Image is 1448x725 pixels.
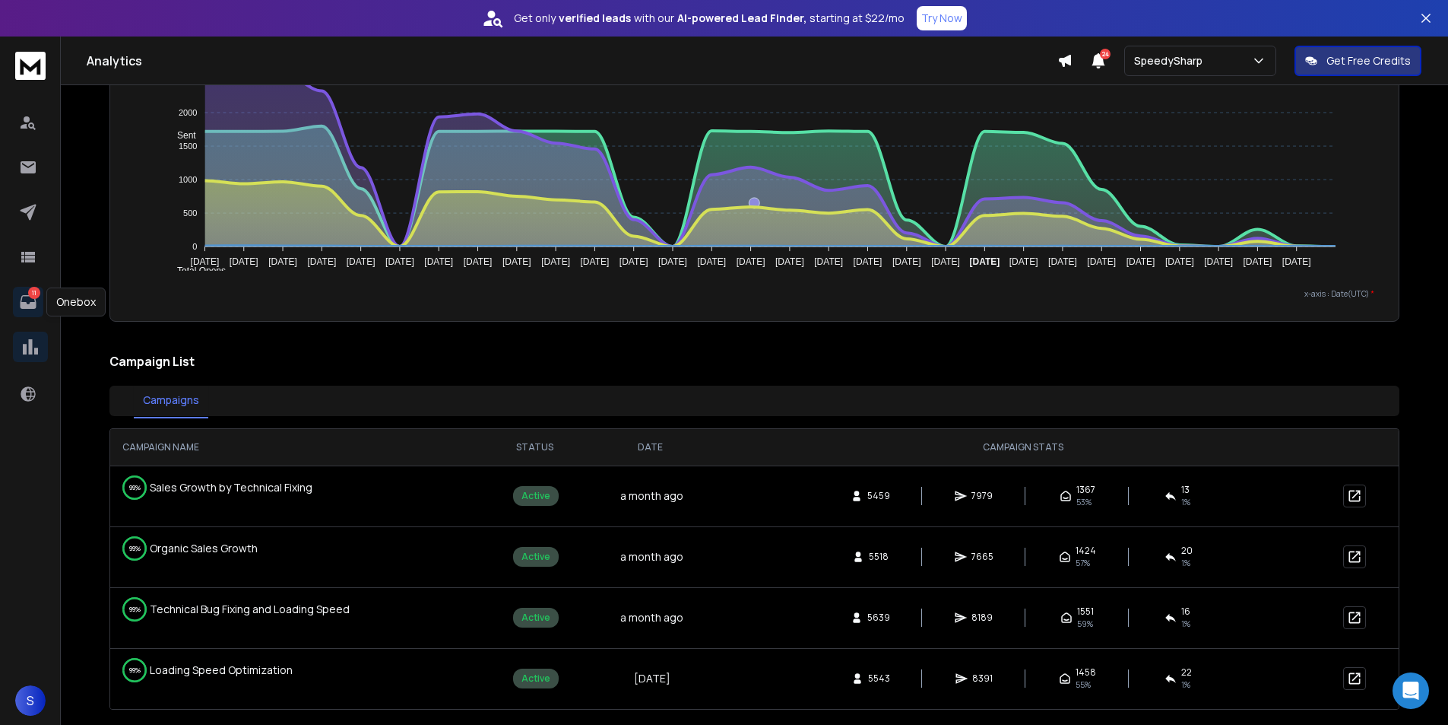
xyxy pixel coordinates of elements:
tspan: [DATE] [970,256,1000,267]
span: 16 [1181,606,1190,618]
p: x-axis : Date(UTC) [135,288,1374,300]
tspan: [DATE] [1204,256,1233,267]
tspan: [DATE] [854,256,882,267]
span: Total Opens [166,266,226,276]
p: Try Now [921,11,962,26]
td: [DATE] [586,648,715,709]
a: 11 [13,287,43,317]
tspan: [DATE] [424,256,453,267]
td: a month ago [586,526,715,587]
span: 24 [1100,49,1111,59]
tspan: 2000 [179,108,197,117]
img: logo [15,52,46,80]
button: S [15,685,46,716]
tspan: [DATE] [1165,256,1194,267]
tspan: [DATE] [619,256,648,267]
span: 1 % [1181,618,1190,630]
tspan: [DATE] [1087,256,1116,267]
tspan: [DATE] [541,256,570,267]
p: Get Free Credits [1326,53,1411,68]
span: 7665 [971,551,993,563]
p: 99 % [129,663,141,678]
span: Sent [166,130,196,141]
p: Get only with our starting at $22/mo [514,11,905,26]
tspan: [DATE] [464,256,493,267]
td: Organic Sales Growth [110,527,353,570]
span: 1367 [1076,484,1095,496]
p: 99 % [129,541,141,556]
button: Get Free Credits [1294,46,1421,76]
div: Active [513,547,559,567]
p: 11 [28,287,40,299]
tspan: [DATE] [892,256,921,267]
th: CAMPAIGN NAME [110,429,483,466]
tspan: [DATE] [580,256,609,267]
span: 1 % [1181,679,1190,691]
span: 22 [1181,666,1192,679]
h2: Campaign List [109,352,1399,370]
th: CAMPAIGN STATS [715,429,1331,466]
span: 8189 [971,612,993,624]
span: 13 [1181,484,1190,496]
span: 5459 [867,490,890,502]
p: SpeedySharp [1134,53,1209,68]
h1: Analytics [87,52,1057,70]
td: Technical Bug Fixing and Loading Speed [110,588,353,631]
span: 1424 [1076,545,1096,557]
th: DATE [586,429,715,466]
span: 7979 [971,490,993,502]
span: 5518 [869,551,889,563]
tspan: [DATE] [230,256,258,267]
tspan: 1000 [179,175,197,184]
td: Sales Growth by Technical Fixing [110,466,353,509]
strong: verified leads [559,11,631,26]
td: Loading Speed Optimization [110,649,353,692]
span: 1458 [1076,666,1096,679]
th: STATUS [483,429,586,466]
tspan: 500 [183,208,197,218]
button: Campaigns [134,383,208,418]
div: Open Intercom Messenger [1393,673,1429,709]
tspan: [DATE] [1244,256,1272,267]
tspan: 0 [192,242,197,251]
tspan: [DATE] [385,256,414,267]
tspan: [DATE] [1282,256,1311,267]
tspan: [DATE] [502,256,531,267]
tspan: [DATE] [697,256,726,267]
tspan: [DATE] [1126,256,1155,267]
span: 20 [1181,545,1193,557]
span: 8391 [972,673,993,685]
span: 5639 [867,612,890,624]
tspan: [DATE] [1009,256,1038,267]
tspan: [DATE] [931,256,960,267]
td: a month ago [586,587,715,648]
tspan: 1500 [179,142,197,151]
button: Try Now [917,6,967,30]
tspan: [DATE] [658,256,687,267]
div: Active [513,608,559,628]
span: 1551 [1077,606,1094,618]
tspan: [DATE] [814,256,843,267]
span: 1 % [1181,496,1190,508]
div: Active [513,486,559,506]
div: Onebox [46,288,106,316]
div: Active [513,669,559,688]
tspan: [DATE] [737,256,765,267]
span: 5543 [868,673,890,685]
p: 99 % [129,480,141,495]
span: 53 % [1076,496,1092,508]
span: 55 % [1076,679,1091,691]
tspan: [DATE] [307,256,336,267]
span: 59 % [1077,618,1093,630]
td: a month ago [586,466,715,526]
span: 1 % [1181,557,1190,569]
tspan: [DATE] [190,256,219,267]
p: 99 % [129,602,141,617]
span: 57 % [1076,557,1090,569]
tspan: [DATE] [268,256,297,267]
strong: AI-powered Lead Finder, [677,11,806,26]
tspan: [DATE] [347,256,375,267]
tspan: [DATE] [1048,256,1077,267]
